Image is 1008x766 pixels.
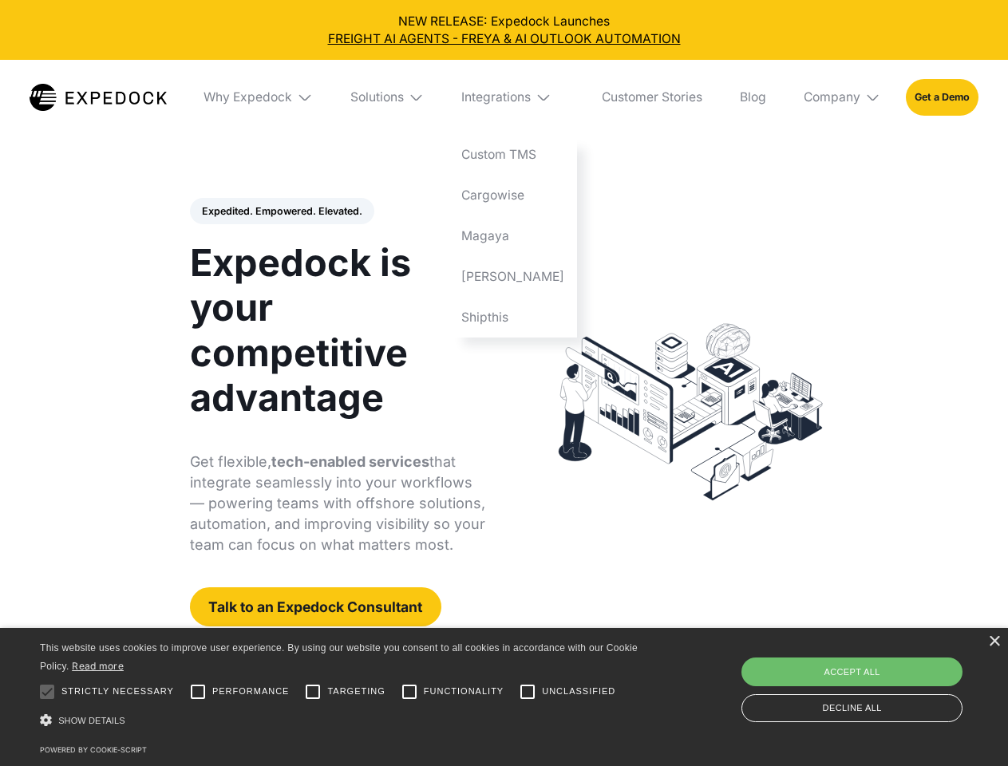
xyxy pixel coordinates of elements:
[40,710,643,732] div: Show details
[13,30,996,48] a: FREIGHT AI AGENTS - FREYA & AI OUTLOOK AUTOMATION
[190,452,486,555] p: Get flexible, that integrate seamlessly into your workflows — powering teams with offshore soluti...
[212,685,290,698] span: Performance
[449,135,577,338] nav: Integrations
[350,89,404,105] div: Solutions
[338,60,437,135] div: Solutions
[204,89,292,105] div: Why Expedock
[449,60,577,135] div: Integrations
[791,60,893,135] div: Company
[40,745,147,754] a: Powered by cookie-script
[72,660,124,672] a: Read more
[13,13,996,48] div: NEW RELEASE: Expedock Launches
[449,135,577,176] a: Custom TMS
[449,256,577,297] a: [PERSON_NAME]
[742,594,1008,766] iframe: Chat Widget
[190,587,441,626] a: Talk to an Expedock Consultant
[271,453,429,470] strong: tech-enabled services
[61,685,174,698] span: Strictly necessary
[804,89,860,105] div: Company
[461,89,531,105] div: Integrations
[327,685,385,698] span: Targeting
[40,642,638,672] span: This website uses cookies to improve user experience. By using our website you consent to all coo...
[449,176,577,216] a: Cargowise
[449,297,577,338] a: Shipthis
[190,240,486,420] h1: Expedock is your competitive advantage
[589,60,714,135] a: Customer Stories
[727,60,778,135] a: Blog
[449,215,577,256] a: Magaya
[542,685,615,698] span: Unclassified
[192,60,326,135] div: Why Expedock
[424,685,504,698] span: Functionality
[58,716,125,725] span: Show details
[906,79,978,115] a: Get a Demo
